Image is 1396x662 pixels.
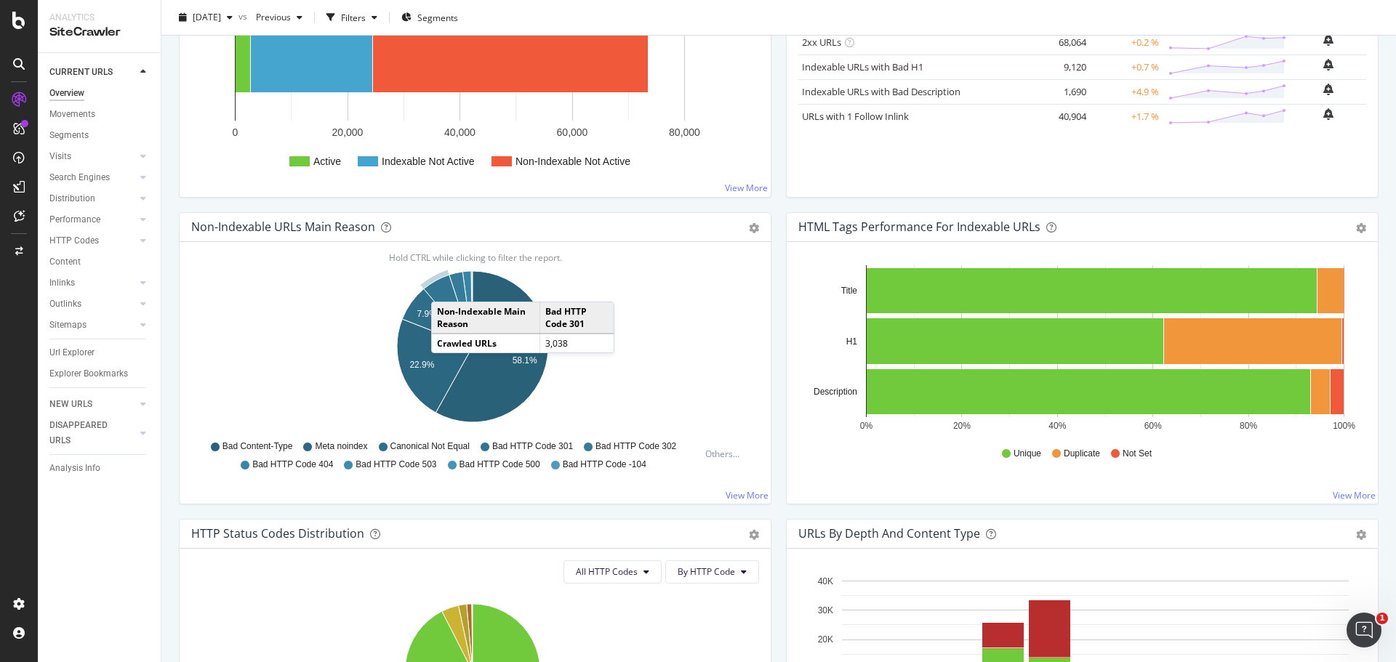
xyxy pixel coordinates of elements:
td: 1,690 [1032,79,1090,104]
text: 22.9% [409,360,434,370]
text: 20,000 [332,126,364,138]
span: Bad HTTP Code 503 [356,459,436,471]
a: Overview [49,86,151,101]
span: vs [238,9,250,22]
div: Movements [49,107,95,122]
span: 1 [1376,613,1388,624]
text: Non-Indexable Not Active [516,156,630,167]
text: 20K [818,634,833,645]
div: Segments [49,128,89,143]
td: +0.2 % [1090,30,1163,55]
div: HTTP Codes [49,233,99,249]
span: Bad HTTP Code 500 [460,459,540,471]
a: View More [725,182,768,194]
span: Segments [417,11,458,23]
div: Overview [49,86,84,101]
div: Visits [49,149,71,164]
div: gear [749,223,759,233]
div: HTTP Status Codes Distribution [191,526,364,541]
td: +0.7 % [1090,55,1163,79]
text: 0% [860,421,873,431]
svg: A chart. [191,265,754,434]
span: Meta noindex [315,440,367,453]
button: Previous [250,6,308,29]
a: Analysis Info [49,461,151,476]
text: Active [313,156,341,167]
span: Canonical Not Equal [390,440,470,453]
div: bell-plus [1323,84,1333,95]
div: Inlinks [49,275,75,291]
button: Segments [396,6,464,29]
a: Search Engines [49,170,136,185]
text: 40K [818,576,833,586]
div: Distribution [49,191,95,206]
a: View More [726,489,769,501]
div: Search Engines [49,170,110,185]
div: Analytics [49,12,149,24]
div: DISAPPEARED URLS [49,418,123,448]
a: Performance [49,212,136,227]
div: gear [1356,530,1366,540]
div: CURRENT URLS [49,65,113,80]
div: Sitemaps [49,318,87,333]
a: Indexable URLs with Bad H1 [802,60,923,73]
span: 2025 Oct. 10th [193,11,221,23]
span: Unique [1014,448,1041,460]
a: View More [1333,489,1376,501]
a: Segments [49,128,151,143]
a: CURRENT URLS [49,65,136,80]
div: bell-plus [1323,34,1333,46]
a: Sitemaps [49,318,136,333]
span: Duplicate [1064,448,1100,460]
text: 20% [953,421,971,431]
text: 58.1% [513,355,537,366]
div: Outlinks [49,296,81,312]
svg: A chart. [798,265,1361,434]
div: Explorer Bookmarks [49,366,128,382]
td: 3,038 [539,334,614,352]
div: bell-plus [1323,108,1333,120]
div: Content [49,254,81,270]
span: Bad HTTP Code 301 [492,440,573,453]
div: gear [749,530,759,540]
text: 40,000 [444,126,476,138]
a: Content [49,254,151,270]
div: Analysis Info [49,461,100,476]
a: 2xx URLs [802,36,841,49]
a: DISAPPEARED URLS [49,418,136,448]
div: Others... [705,448,746,460]
td: Crawled URLs [432,334,539,352]
button: Filters [321,6,383,29]
td: Bad HTTP Code 301 [539,302,614,334]
td: 40,904 [1032,104,1090,129]
span: Not Set [1123,448,1152,460]
a: Outlinks [49,296,136,312]
div: NEW URLS [49,397,92,412]
text: Indexable Not Active [382,156,475,167]
text: H1 [846,336,858,347]
div: gear [1356,223,1366,233]
span: By HTTP Code [678,565,735,578]
div: Performance [49,212,100,227]
a: HTTP Codes [49,233,136,249]
div: URLs by Depth and Content Type [798,526,980,541]
div: Non-Indexable URLs Main Reason [191,219,375,234]
button: [DATE] [173,6,238,29]
text: Title [841,286,858,296]
button: By HTTP Code [665,560,759,584]
text: Description [814,387,857,397]
div: Filters [341,11,366,23]
a: Explorer Bookmarks [49,366,151,382]
text: 7.9% [417,309,437,319]
td: Non-Indexable Main Reason [432,302,539,334]
span: Previous [250,11,291,23]
div: SiteCrawler [49,24,149,41]
text: 80,000 [669,126,700,138]
a: NEW URLS [49,397,136,412]
text: 30K [818,605,833,615]
button: All HTTP Codes [563,560,662,584]
span: Bad HTTP Code 302 [595,440,676,453]
span: All HTTP Codes [576,565,638,578]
